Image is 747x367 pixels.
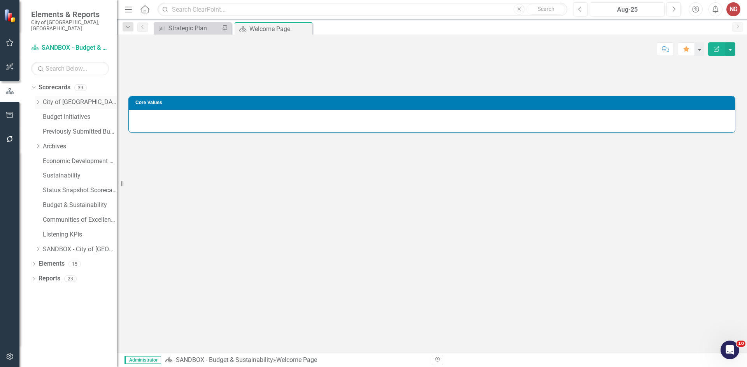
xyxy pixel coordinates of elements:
[43,216,117,224] a: Communities of Excellence
[43,113,117,122] a: Budget Initiatives
[74,84,87,91] div: 39
[165,356,426,365] div: »
[68,261,81,267] div: 15
[526,4,565,15] button: Search
[124,356,161,364] span: Administrator
[736,341,745,347] span: 10
[43,127,117,136] a: Previously Submitted Budget Initiatives
[43,157,117,166] a: Economic Development Office
[276,356,317,364] div: Welcome Page
[168,23,220,33] div: Strategic Plan
[249,24,310,34] div: Welcome Page
[39,274,60,283] a: Reports
[721,341,739,359] iframe: Intercom live chat
[43,186,117,195] a: Status Snapshot Scorecard
[43,98,117,107] a: City of [GEOGRAPHIC_DATA]
[158,3,567,16] input: Search ClearPoint...
[726,2,740,16] button: NG
[593,5,662,14] div: Aug-25
[156,23,220,33] a: Strategic Plan
[4,9,18,23] img: ClearPoint Strategy
[39,259,65,268] a: Elements
[43,142,117,151] a: Archives
[135,100,731,105] h3: Core Values
[43,245,117,254] a: SANDBOX - City of [GEOGRAPHIC_DATA]
[31,10,109,19] span: Elements & Reports
[176,356,273,364] a: SANDBOX - Budget & Sustainability
[538,6,554,12] span: Search
[31,62,109,75] input: Search Below...
[31,19,109,32] small: City of [GEOGRAPHIC_DATA], [GEOGRAPHIC_DATA]
[590,2,665,16] button: Aug-25
[39,83,70,92] a: Scorecards
[43,171,117,180] a: Sustainability
[64,275,77,282] div: 23
[43,201,117,210] a: Budget & Sustainability
[31,43,109,52] a: SANDBOX - Budget & Sustainability
[43,230,117,239] a: Listening KPIs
